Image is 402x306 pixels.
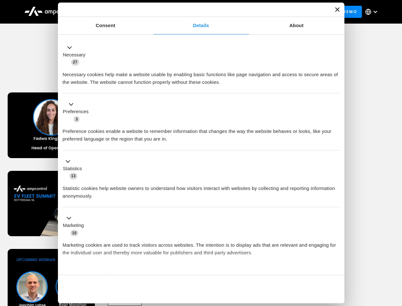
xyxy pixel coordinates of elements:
span: 27 [71,59,79,65]
button: Unclassified (2) [63,271,115,279]
h1: Upcoming Webinars [8,64,395,80]
span: 3 [74,116,80,122]
div: Marketing cookies are used to track visitors across websites. The intention is to display ads tha... [63,237,340,257]
button: Necessary (27) [63,44,89,66]
div: Necessary cookies help make a website usable by enabling basic functions like page navigation and... [63,66,340,86]
span: 13 [69,173,78,179]
label: Preferences [63,108,89,115]
label: Necessary [63,51,86,59]
span: 10 [70,230,79,236]
a: About [249,17,344,34]
button: Okay [248,280,339,298]
button: Close banner [335,7,340,12]
div: Statistic cookies help website owners to understand how visitors interact with websites by collec... [63,180,340,200]
label: Marketing [63,222,84,229]
a: Consent [58,17,153,34]
button: Statistics (13) [63,157,86,180]
div: Preference cookies enable a website to remember information that changes the way the website beha... [63,123,340,143]
span: 2 [105,272,111,279]
button: Preferences (3) [63,101,93,123]
label: Statistics [63,165,82,172]
a: Details [153,17,249,34]
button: Marketing (10) [63,215,88,237]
